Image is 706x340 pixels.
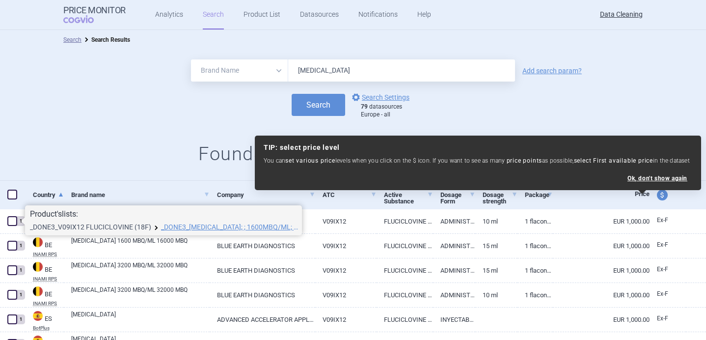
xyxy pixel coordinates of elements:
[285,157,335,164] strong: set various price
[264,156,692,165] p: You can levels when you click on the $ icon. If you want to see as many as possible, in the dataset
[315,308,376,332] a: V09IX12
[71,183,210,207] a: Brand name
[81,35,130,45] li: Search Results
[16,216,25,226] div: 1
[33,252,64,257] abbr: INAMI RPS — National Institute for Health Disability Insurance, Belgium. Programme web - Médicame...
[553,234,650,258] a: EUR 1,000.00
[33,286,43,296] img: Belgium
[377,283,433,307] a: FLUCICLOVINE (18F)
[71,310,210,328] a: [MEDICAL_DATA]
[433,283,475,307] a: ADMINISTRATION
[350,91,409,103] a: Search Settings
[553,283,650,307] a: EUR 1,000.00
[16,241,25,251] div: 1
[63,5,126,24] a: Price MonitorCOGVIO
[650,262,686,277] a: Ex-F
[33,183,64,207] a: Country
[91,36,130,43] strong: Search Results
[33,277,64,282] abbr: INAMI RPS — National Institute for Health Disability Insurance, Belgium. Programme web - Médicame...
[433,209,475,233] a: ADMINISTRATION
[33,301,64,306] abbr: INAMI RPS — National Institute for Health Disability Insurance, Belgium. Programme web - Médicame...
[522,67,582,74] a: Add search param?
[377,209,433,233] a: FLUCICLOVINE (18F)
[475,258,517,283] a: 15 mL
[657,241,668,248] span: Ex-factory price
[650,312,686,326] a: Ex-F
[264,143,692,152] h2: TIP: select price level
[323,183,376,207] a: ATC
[553,308,650,332] a: EUR 1,000.00
[71,236,210,254] a: [MEDICAL_DATA] 1600 MBQ/ML 16000 MBQ
[574,157,653,164] strong: select First available price
[71,285,210,303] a: [MEDICAL_DATA] 3200 MBQ/ML 32000 MBQ
[315,209,376,233] a: V09IX12
[517,209,553,233] a: 1 flacon injectable 10 mL solution injectable, 1 dose
[650,213,686,228] a: Ex-F
[517,234,553,258] a: 1 flacon injectable 15 mL solution injectable, 1 dose
[30,209,78,219] strong: Product's lists:
[650,287,686,302] a: Ex-F
[63,5,126,15] strong: Price Monitor
[210,258,316,283] a: BLUE EARTH DIAGNOSTICS
[433,308,475,332] a: INYECTABLE INTRAVENOSO
[475,283,517,307] a: 10 mL
[210,308,316,332] a: ADVANCED ACCELERATOR APPLICATIONS
[627,175,687,182] button: Ok, don't show again
[71,261,210,279] a: [MEDICAL_DATA] 3200 MBQ/ML 32000 MBQ
[33,237,43,247] img: Belgium
[483,183,517,213] a: Dosage strength
[16,265,25,275] div: 1
[292,94,345,116] button: Search
[33,262,43,272] img: Belgium
[377,234,433,258] a: FLUCICLOVINE (18F)
[650,238,686,253] a: Ex-F
[433,234,475,258] a: ADMINISTRATION
[315,234,376,258] a: V09IX12
[525,183,553,207] a: Package
[63,15,108,23] span: COGVIO
[26,310,64,331] a: ESESBotPlus
[210,234,316,258] a: BLUE EARTH DIAGNOSTICS
[475,234,517,258] a: 15 mL
[517,283,553,307] a: 1 flacon injectable 10 mL solution injectable, 1 dose
[433,258,475,283] a: ADMINISTRATION
[361,103,414,118] div: datasources Europe - all
[30,224,151,230] a: _DONE3_V09IX12 FLUCICLOVINE (18F)
[26,285,64,306] a: BEBEINAMI RPS
[657,217,668,224] span: Ex-factory price
[475,209,517,233] a: 10 mL
[16,290,25,300] div: 1
[440,183,475,213] a: Dosage Form
[657,315,668,322] span: Ex-factory price
[507,157,543,164] strong: price points
[26,261,64,282] a: BEBEINAMI RPS
[210,283,316,307] a: BLUE EARTH DIAGNOSTICS
[657,290,668,297] span: Ex-factory price
[63,35,81,45] li: Search
[657,266,668,273] span: Ex-factory price
[377,258,433,283] a: FLUCICLOVINE (18F)
[33,326,64,331] abbr: BotPlus — Online database developed by the General Council of Official Associations of Pharmacist...
[315,258,376,283] a: V09IX12
[33,311,43,321] img: Spain
[517,258,553,283] a: 1 flacon injectable 15 mL solution injectable, 1 dose
[384,183,433,213] a: Active Substance
[16,314,25,324] div: 1
[161,224,299,230] a: _DONE3_[MEDICAL_DATA]; ; 1600MBQ/ML; 1(1-10ML) I; INJ SOL; VIA |EU/1/17/1186/001
[63,36,81,43] a: Search
[377,308,433,332] a: FLUCICLOVINE (18F)
[217,183,316,207] a: Company
[315,283,376,307] a: V09IX12
[361,103,368,110] strong: 79
[635,190,650,198] span: Price
[553,209,650,233] a: EUR 1,000.00
[26,236,64,257] a: BEBEINAMI RPS
[553,258,650,283] a: EUR 1,000.00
